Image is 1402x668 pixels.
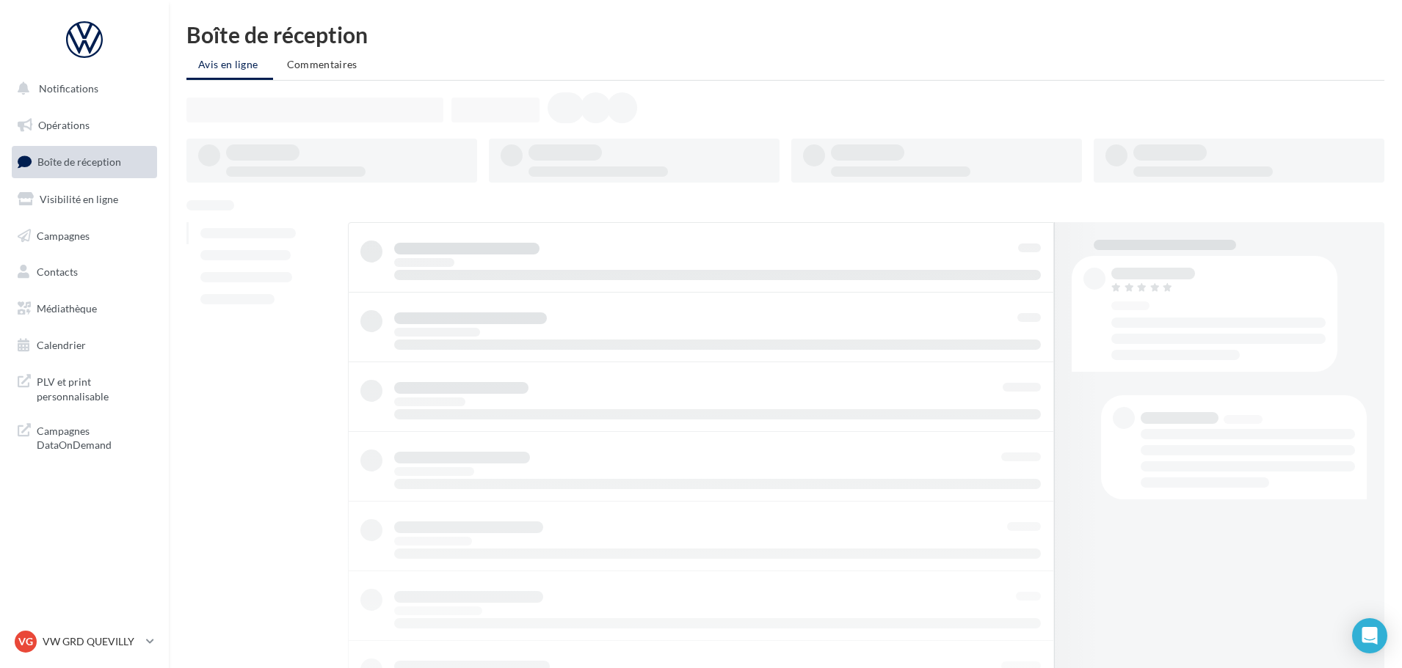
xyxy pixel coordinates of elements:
[9,146,160,177] a: Boîte de réception
[39,82,98,95] span: Notifications
[9,184,160,215] a: Visibilité en ligne
[9,415,160,458] a: Campagnes DataOnDemand
[38,119,90,131] span: Opérations
[9,293,160,324] a: Médiathèque
[287,58,357,70] span: Commentaires
[37,372,151,403] span: PLV et print personnalisable
[186,23,1384,45] div: Boîte de réception
[18,634,33,649] span: VG
[9,257,160,287] a: Contacts
[9,330,160,361] a: Calendrier
[1352,618,1387,653] div: Open Intercom Messenger
[37,229,90,241] span: Campagnes
[9,73,154,104] button: Notifications
[9,221,160,252] a: Campagnes
[37,302,97,315] span: Médiathèque
[9,110,160,141] a: Opérations
[12,628,157,656] a: VG VW GRD QUEVILLY
[9,366,160,409] a: PLV et print personnalisable
[37,421,151,452] span: Campagnes DataOnDemand
[37,265,78,278] span: Contacts
[40,193,118,205] span: Visibilité en ligne
[37,155,121,168] span: Boîte de réception
[37,339,86,351] span: Calendrier
[43,634,140,649] p: VW GRD QUEVILLY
